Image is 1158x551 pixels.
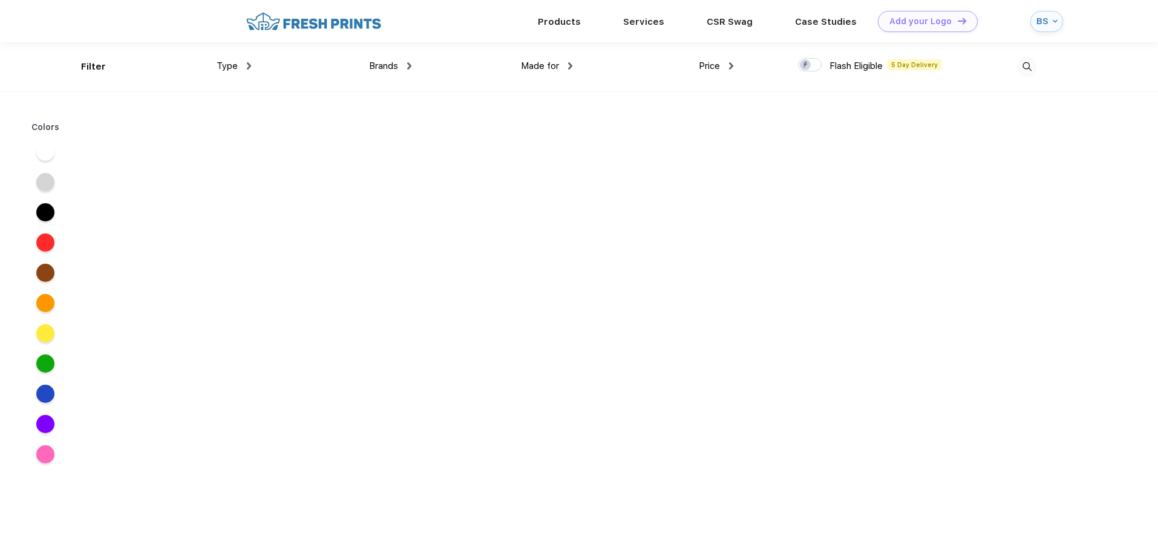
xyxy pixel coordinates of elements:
span: Flash Eligible [829,60,883,71]
img: dropdown.png [407,62,411,70]
span: Price [699,60,720,71]
span: Brands [369,60,398,71]
span: Type [217,60,238,71]
img: dropdown.png [247,62,251,70]
div: Filter [81,60,106,74]
img: arrow_down_blue.svg [1053,19,1058,24]
img: desktop_search.svg [1017,57,1037,77]
div: Add your Logo [889,16,952,27]
span: Made for [521,60,559,71]
img: dropdown.png [568,62,572,70]
img: fo%20logo%202.webp [243,11,385,32]
a: Products [538,16,581,27]
img: DT [958,18,966,24]
img: dropdown.png [729,62,733,70]
div: BS [1036,16,1050,27]
div: Colors [22,121,69,134]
